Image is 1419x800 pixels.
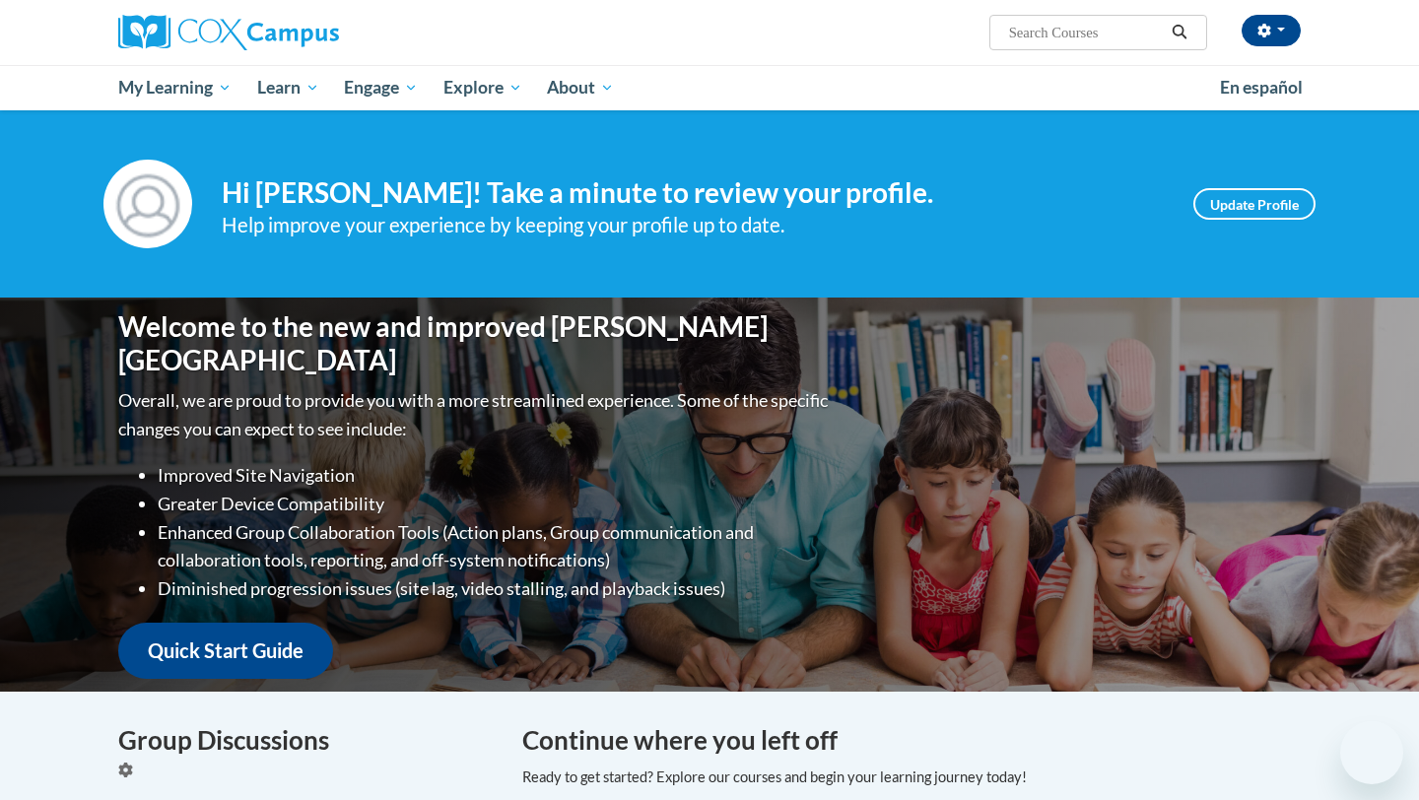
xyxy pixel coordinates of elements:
a: Cox Campus [118,15,493,50]
span: En español [1220,77,1303,98]
span: About [547,76,614,100]
p: Overall, we are proud to provide you with a more streamlined experience. Some of the specific cha... [118,386,833,443]
a: En español [1207,67,1316,108]
a: Quick Start Guide [118,623,333,679]
span: My Learning [118,76,232,100]
div: Help improve your experience by keeping your profile up to date. [222,209,1164,241]
img: Cox Campus [118,15,339,50]
a: About [535,65,628,110]
li: Improved Site Navigation [158,461,833,490]
h1: Welcome to the new and improved [PERSON_NAME][GEOGRAPHIC_DATA] [118,310,833,376]
a: My Learning [105,65,244,110]
h4: Continue where you left off [522,721,1301,760]
input: Search Courses [1007,21,1165,44]
li: Enhanced Group Collaboration Tools (Action plans, Group communication and collaboration tools, re... [158,518,833,575]
span: Engage [344,76,418,100]
span: Learn [257,76,319,100]
h4: Group Discussions [118,721,493,760]
div: Main menu [89,65,1330,110]
li: Diminished progression issues (site lag, video stalling, and playback issues) [158,574,833,603]
iframe: Button to launch messaging window [1340,721,1403,784]
a: Explore [431,65,535,110]
a: Update Profile [1193,188,1316,220]
button: Account Settings [1242,15,1301,46]
button: Search [1165,21,1194,44]
span: Explore [443,76,522,100]
li: Greater Device Compatibility [158,490,833,518]
a: Engage [331,65,431,110]
a: Learn [244,65,332,110]
img: Profile Image [103,160,192,248]
h4: Hi [PERSON_NAME]! Take a minute to review your profile. [222,176,1164,210]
